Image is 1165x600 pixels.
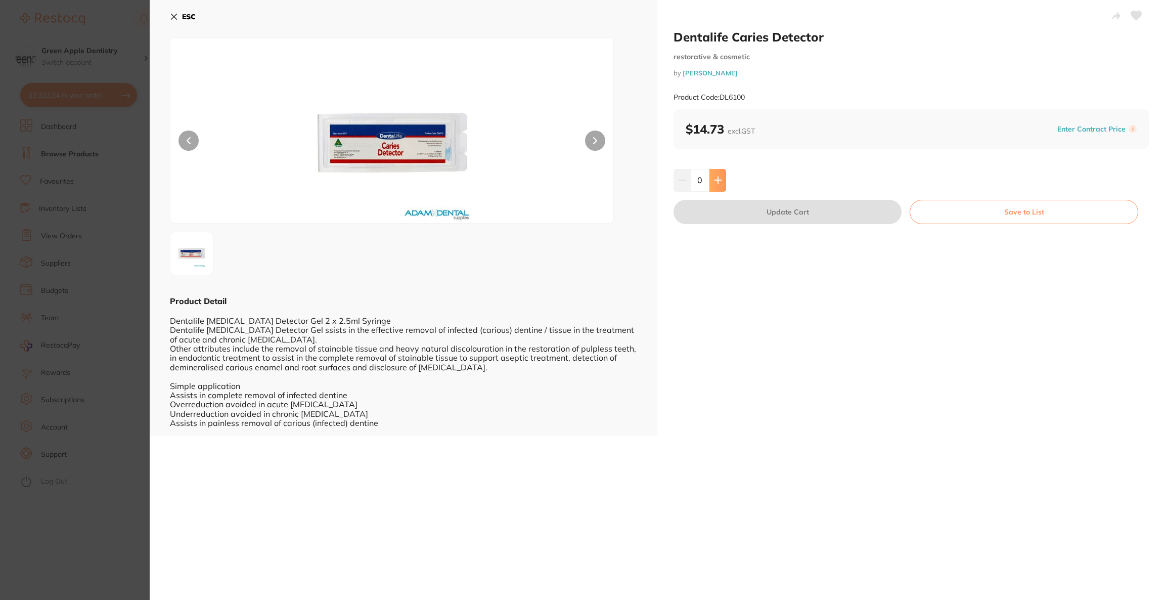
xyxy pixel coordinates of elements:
[686,121,755,137] b: $14.73
[259,63,524,223] img: MC5qcGc
[910,200,1138,224] button: Save to List
[674,69,1149,77] small: by
[170,307,637,427] div: Dentalife [MEDICAL_DATA] Detector Gel 2 x 2.5ml Syringe Dentalife [MEDICAL_DATA] Detector Gel ssi...
[170,296,227,306] b: Product Detail
[674,53,1149,61] small: restorative & cosmetic
[170,8,196,25] button: ESC
[683,69,738,77] a: [PERSON_NAME]
[173,235,210,272] img: MC5qcGc
[182,12,196,21] b: ESC
[728,126,755,136] span: excl. GST
[674,29,1149,45] h2: Dentalife Caries Detector
[1054,124,1129,134] button: Enter Contract Price
[674,200,902,224] button: Update Cart
[674,93,745,102] small: Product Code: DL6100
[1129,125,1137,133] label: i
